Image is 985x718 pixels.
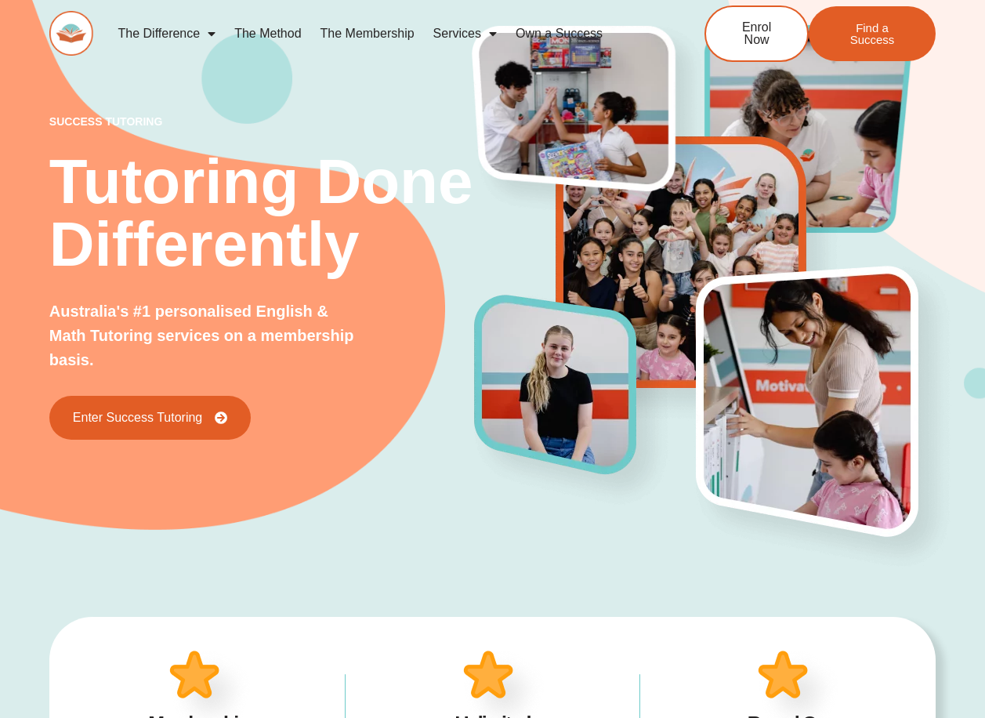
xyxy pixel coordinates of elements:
[730,21,784,46] span: Enrol Now
[809,6,936,61] a: Find a Success
[109,16,654,52] nav: Menu
[424,16,506,52] a: Services
[49,150,475,276] h2: Tutoring Done Differently
[704,5,809,62] a: Enrol Now
[225,16,310,52] a: The Method
[506,16,612,52] a: Own a Success
[49,396,251,440] a: Enter Success Tutoring
[832,22,912,45] span: Find a Success
[49,116,475,127] p: success tutoring
[311,16,424,52] a: The Membership
[109,16,226,52] a: The Difference
[73,412,202,424] span: Enter Success Tutoring
[49,299,360,372] p: Australia's #1 personalised English & Math Tutoring services on a membership basis.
